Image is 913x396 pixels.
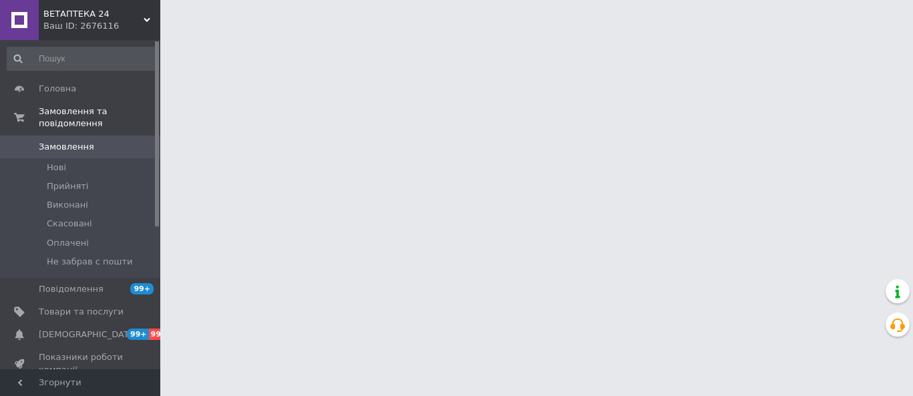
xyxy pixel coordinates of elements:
[39,283,104,295] span: Повідомлення
[39,329,138,341] span: [DEMOGRAPHIC_DATA]
[127,329,149,340] span: 99+
[47,162,66,174] span: Нові
[43,20,160,32] div: Ваш ID: 2676116
[47,256,132,268] span: Не забрав с пошти
[39,83,76,95] span: Головна
[39,306,124,318] span: Товари та послуги
[47,199,88,211] span: Виконані
[149,329,171,340] span: 99+
[39,141,94,153] span: Замовлення
[47,180,88,192] span: Прийняті
[43,8,144,20] span: ВЕТАПТЕКА 24
[7,47,158,71] input: Пошук
[47,237,89,249] span: Оплачені
[130,283,154,294] span: 99+
[39,351,124,375] span: Показники роботи компанії
[39,106,160,130] span: Замовлення та повідомлення
[47,218,92,230] span: Скасовані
